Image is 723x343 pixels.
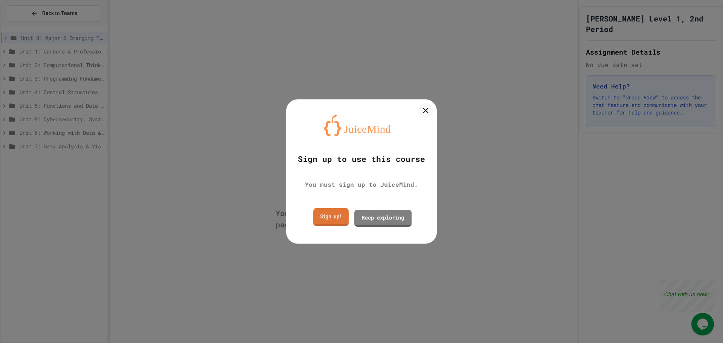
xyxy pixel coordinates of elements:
[298,153,425,165] div: Sign up to use this course
[305,180,418,189] div: You must sign up to JuiceMind.
[354,210,412,227] a: Keep exploring
[313,208,349,226] a: Sign up!
[324,114,399,136] img: logo-orange.svg
[4,11,48,17] p: Chat with us now!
